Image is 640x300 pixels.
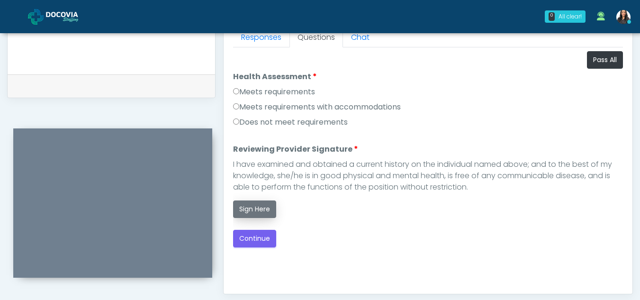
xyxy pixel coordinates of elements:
[233,117,348,128] label: Does not meet requirements
[233,27,289,47] a: Responses
[587,51,623,69] button: Pass All
[233,71,317,82] label: Health Assessment
[233,230,276,247] button: Continue
[233,101,401,113] label: Meets requirements with accommodations
[28,9,44,25] img: Docovia
[233,118,239,125] input: Does not meet requirements
[8,4,36,32] button: Open LiveChat chat widget
[233,159,623,193] div: I have examined and obtained a current history on the individual named above; and to the best of ...
[13,140,212,278] iframe: To enrich screen reader interactions, please activate Accessibility in Grammarly extension settings
[539,7,591,27] a: 0 All clear!
[233,88,239,94] input: Meets requirements
[233,103,239,109] input: Meets requirements with accommodations
[233,200,276,218] button: Sign Here
[233,144,358,155] label: Reviewing Provider Signature
[289,27,343,47] a: Questions
[28,1,93,32] a: Docovia
[559,12,582,21] div: All clear!
[616,10,631,24] img: Viral Patel
[233,86,315,98] label: Meets requirements
[46,12,93,21] img: Docovia
[549,12,555,21] div: 0
[343,27,378,47] a: Chat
